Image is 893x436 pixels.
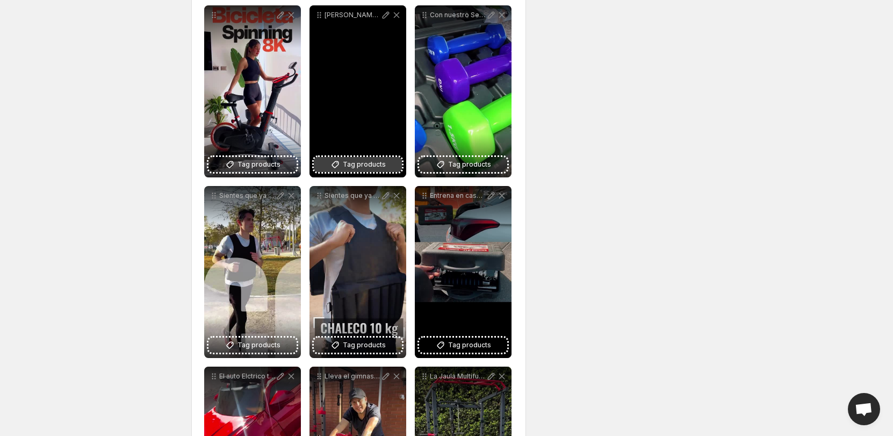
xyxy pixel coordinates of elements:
p: Sientes que ya no progresas Es momento de aumentar la intensidad Con este Chaleco de Peso Ajustab... [219,191,275,200]
p: Sientes que ya no progresas Es momento de aumentar la intensidad Con este Chaleco de Peso Ajustab... [325,191,380,200]
div: Sientes que ya no progresas Es momento de aumentar la intensidad Con este Chaleco de Peso Ajustab... [204,186,301,358]
button: Tag products [314,338,402,353]
button: Tag products [208,157,297,172]
div: Entrena en casa o donde quieras como un profesional Sin excusas sin pagar gimnasio y sin perder t... [415,186,512,358]
div: Sientes que ya no progresas Es momento de aumentar la intensidad Con este Chaleco de Peso Ajustab... [309,186,406,358]
div: Open chat [848,393,880,425]
p: Entrena en casa o donde quieras como un profesional Sin excusas sin pagar gimnasio y sin perder t... [430,191,486,200]
button: Tag products [419,157,507,172]
span: Tag products [448,159,491,170]
button: Tag products [419,338,507,353]
div: [PERSON_NAME] a tu beb la seguridad y comodidad que merece Nuestro Cojn Asiento Cerdito lo acompa... [309,5,406,177]
div: Con nuestro Set de Mancuernas 6KG podrs tonificar ganar fuerza y mantenerte en forma de manera pr... [415,5,512,177]
div: Tag products [204,5,301,177]
p: Con nuestro Set de Mancuernas 6KG podrs tonificar ganar fuerza y mantenerte en forma de manera pr... [430,11,486,19]
p: [PERSON_NAME] a tu beb la seguridad y comodidad que merece Nuestro Cojn Asiento Cerdito lo acompa... [325,11,380,19]
p: El auto Elctrico tiene un valor de 124990 -Si pides [DATE] te envo un cupn de un 10 de descuento ... [219,372,275,381]
span: Tag products [237,340,280,351]
span: Tag products [343,159,386,170]
span: Tag products [237,159,280,170]
button: Tag products [314,157,402,172]
p: La Jaula Multifuncional Rack R300 con poleas ya est disponible en cielomarket [430,372,486,381]
p: Lleva el gimnasio a tu casa Con nuestra bicicleta de spinning entrena cardio quema caloras y fort... [325,372,380,381]
span: Tag products [343,340,386,351]
button: Tag products [208,338,297,353]
span: Tag products [448,340,491,351]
